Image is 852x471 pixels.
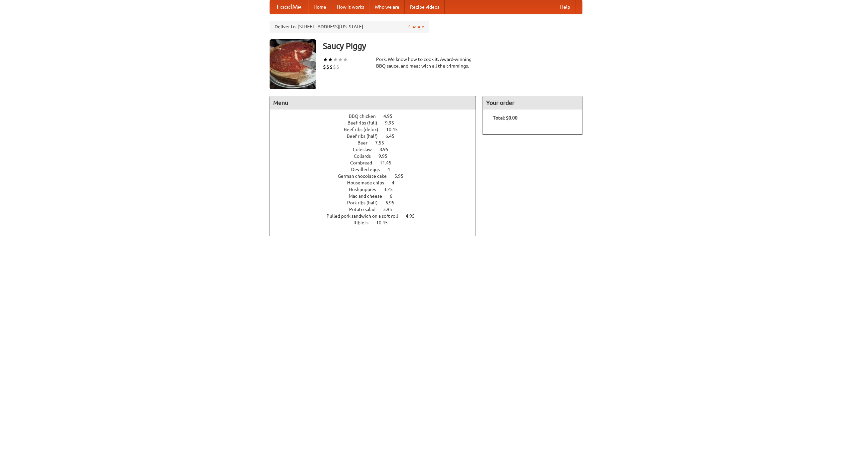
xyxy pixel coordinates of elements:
span: German chocolate cake [338,173,393,179]
img: angular.jpg [270,39,316,89]
a: Riblets 10.45 [353,220,400,225]
span: 6.95 [385,200,401,205]
span: 11.45 [380,160,398,165]
a: German chocolate cake 5.95 [338,173,416,179]
li: ★ [343,56,348,63]
span: 5.95 [394,173,410,179]
span: Beer [357,140,374,145]
span: Collards [354,153,377,159]
a: Potato salad 3.95 [349,207,404,212]
h4: Menu [270,96,476,110]
span: 4.95 [406,213,421,219]
div: Deliver to: [STREET_ADDRESS][US_STATE] [270,21,429,33]
a: Cornbread 11.45 [350,160,404,165]
span: 3.25 [384,187,399,192]
b: Total: $0.00 [493,115,518,120]
span: 10.45 [376,220,394,225]
span: BBQ chicken [349,114,382,119]
span: 4 [392,180,401,185]
a: Devilled eggs 4 [351,167,402,172]
span: Beef ribs (delux) [344,127,385,132]
span: Beef ribs (half) [347,133,384,139]
span: Hushpuppies [349,187,383,192]
span: 9.95 [378,153,394,159]
a: Collards 9.95 [354,153,400,159]
span: Housemade chips [347,180,391,185]
span: 4 [387,167,397,172]
span: 7.55 [375,140,391,145]
a: Pulled pork sandwich on a soft roll 4.95 [326,213,427,219]
span: Riblets [353,220,375,225]
a: Recipe videos [405,0,445,14]
a: Beef ribs (half) 6.45 [347,133,407,139]
li: $ [329,63,333,71]
span: 9.95 [385,120,401,125]
li: ★ [338,56,343,63]
a: How it works [331,0,369,14]
a: Coleslaw 8.95 [353,147,401,152]
a: Pork ribs (half) 6.95 [347,200,407,205]
h4: Your order [483,96,582,110]
a: Help [555,0,575,14]
a: Beef ribs (delux) 10.45 [344,127,410,132]
span: 6 [390,193,399,199]
li: $ [326,63,329,71]
a: BBQ chicken 4.95 [349,114,405,119]
a: Hushpuppies 3.25 [349,187,405,192]
a: Mac and cheese 6 [349,193,405,199]
div: Pork. We know how to cook it. Award-winning BBQ sauce, and meat with all the trimmings. [376,56,476,69]
li: $ [336,63,339,71]
h3: Saucy Piggy [323,39,582,53]
span: Coleslaw [353,147,378,152]
li: ★ [328,56,333,63]
span: 6.45 [385,133,401,139]
span: Devilled eggs [351,167,386,172]
span: Pulled pork sandwich on a soft roll [326,213,405,219]
li: ★ [323,56,328,63]
li: ★ [333,56,338,63]
li: $ [333,63,336,71]
a: Beer 7.55 [357,140,396,145]
a: Home [308,0,331,14]
span: 8.95 [379,147,395,152]
a: Change [408,23,424,30]
a: Beef ribs (full) 9.95 [347,120,406,125]
span: Beef ribs (full) [347,120,384,125]
span: 4.95 [383,114,399,119]
li: $ [323,63,326,71]
a: Who we are [369,0,405,14]
span: Cornbread [350,160,379,165]
a: FoodMe [270,0,308,14]
span: Pork ribs (half) [347,200,384,205]
span: 10.45 [386,127,404,132]
span: 3.95 [383,207,399,212]
a: Housemade chips 4 [347,180,407,185]
span: Mac and cheese [349,193,389,199]
span: Potato salad [349,207,382,212]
